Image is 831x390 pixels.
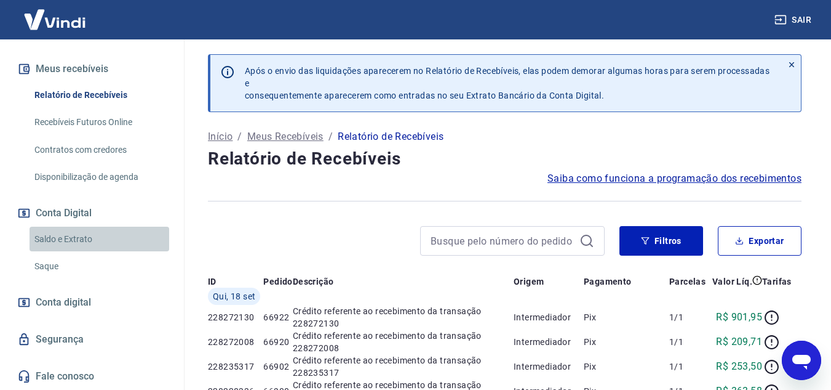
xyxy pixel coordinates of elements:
[619,226,703,256] button: Filtros
[30,137,169,163] a: Contratos com credores
[30,165,169,190] a: Disponibilização de agenda
[15,55,169,83] button: Meus recebíveis
[237,129,242,144] p: /
[15,200,169,227] button: Conta Digital
[669,336,706,348] p: 1/1
[328,129,333,144] p: /
[30,254,169,279] a: Saque
[15,1,95,38] img: Vindi
[669,360,706,373] p: 1/1
[293,330,514,354] p: Crédito referente ao recebimento da transação 228272008
[716,335,762,349] p: R$ 209,71
[514,360,584,373] p: Intermediador
[263,275,292,288] p: Pedido
[584,311,669,323] p: Pix
[36,294,91,311] span: Conta digital
[208,311,263,323] p: 228272130
[213,290,255,303] span: Qui, 18 set
[208,275,217,288] p: ID
[293,305,514,330] p: Crédito referente ao recebimento da transação 228272130
[247,129,324,144] a: Meus Recebíveis
[716,310,762,325] p: R$ 901,95
[669,311,706,323] p: 1/1
[338,129,443,144] p: Relatório de Recebíveis
[514,336,584,348] p: Intermediador
[293,354,514,379] p: Crédito referente ao recebimento da transação 228235317
[15,326,169,353] a: Segurança
[669,275,706,288] p: Parcelas
[208,336,263,348] p: 228272008
[762,275,792,288] p: Tarifas
[293,275,334,288] p: Descrição
[712,275,752,288] p: Valor Líq.
[431,232,575,250] input: Busque pelo número do pedido
[263,336,292,348] p: 66920
[208,147,801,171] h4: Relatório de Recebíveis
[245,65,773,102] p: Após o envio das liquidações aparecerem no Relatório de Recebíveis, elas podem demorar algumas ho...
[263,360,292,373] p: 66902
[718,226,801,256] button: Exportar
[514,275,544,288] p: Origem
[30,227,169,252] a: Saldo e Extrato
[15,363,169,390] a: Fale conosco
[716,359,762,374] p: R$ 253,50
[782,341,821,380] iframe: Botão para abrir a janela de mensagens
[584,275,632,288] p: Pagamento
[15,289,169,316] a: Conta digital
[547,171,801,186] a: Saiba como funciona a programação dos recebimentos
[263,311,292,323] p: 66922
[514,311,584,323] p: Intermediador
[584,336,669,348] p: Pix
[208,360,263,373] p: 228235317
[584,360,669,373] p: Pix
[772,9,816,31] button: Sair
[30,110,169,135] a: Recebíveis Futuros Online
[30,83,169,108] a: Relatório de Recebíveis
[208,129,233,144] a: Início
